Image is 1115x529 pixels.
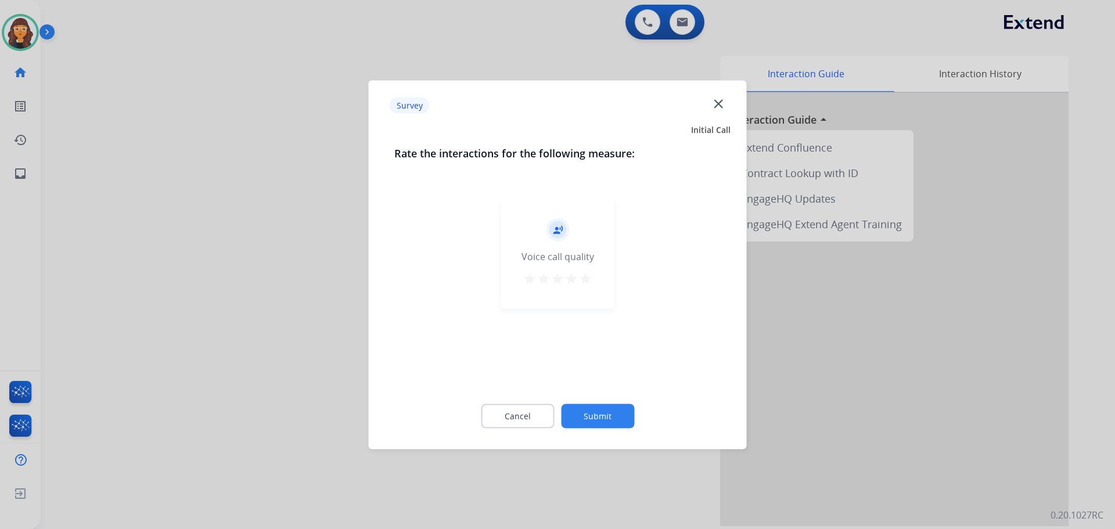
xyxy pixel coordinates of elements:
[551,271,564,285] mat-icon: star
[691,124,731,135] span: Initial Call
[711,96,726,111] mat-icon: close
[390,98,430,114] p: Survey
[481,404,554,428] button: Cancel
[1051,508,1103,522] p: 0.20.1027RC
[521,249,594,263] div: Voice call quality
[564,271,578,285] mat-icon: star
[552,224,563,235] mat-icon: record_voice_over
[394,145,721,161] h3: Rate the interactions for the following measure:
[537,271,551,285] mat-icon: star
[578,271,592,285] mat-icon: star
[561,404,634,428] button: Submit
[523,271,537,285] mat-icon: star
